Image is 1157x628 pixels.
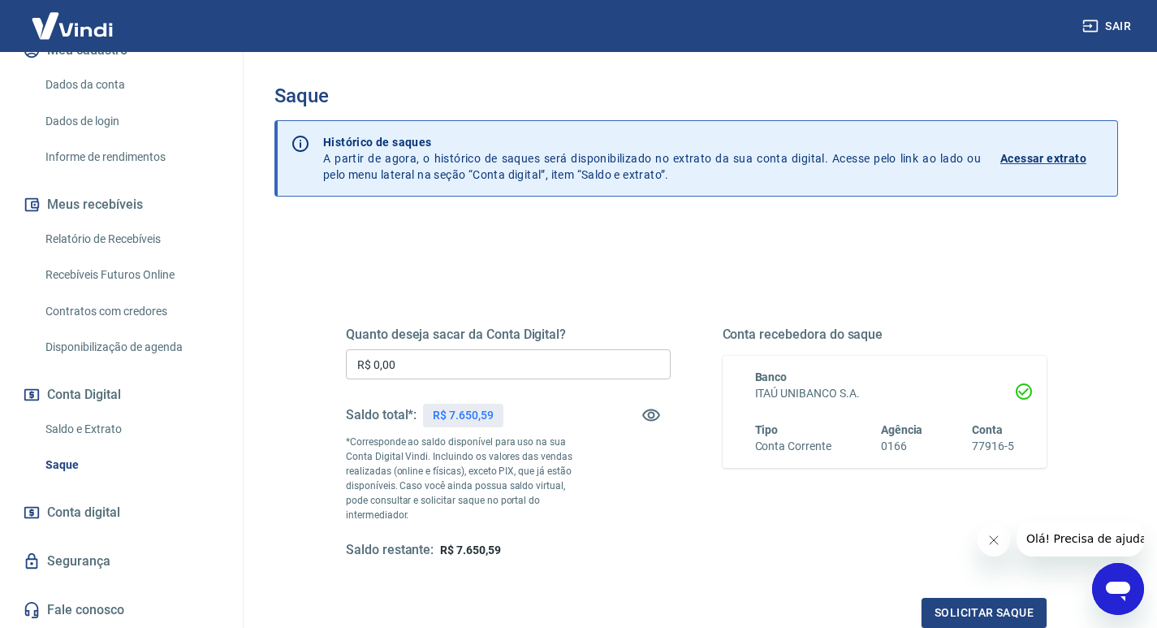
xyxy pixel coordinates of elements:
[972,438,1014,455] h6: 77916-5
[755,370,788,383] span: Banco
[1092,563,1144,615] iframe: Botão para abrir a janela de mensagens
[39,223,223,256] a: Relatório de Recebíveis
[346,435,589,522] p: *Corresponde ao saldo disponível para uso na sua Conta Digital Vindi. Incluindo os valores das ve...
[274,84,1118,107] h3: Saque
[39,295,223,328] a: Contratos com credores
[755,438,831,455] h6: Conta Corrente
[346,327,671,343] h5: Quanto deseja sacar da Conta Digital?
[346,542,434,559] h5: Saldo restante:
[39,448,223,482] a: Saque
[972,423,1003,436] span: Conta
[922,598,1047,628] button: Solicitar saque
[1000,134,1104,183] a: Acessar extrato
[19,544,223,579] a: Segurança
[346,407,417,423] h5: Saldo total*:
[19,187,223,223] button: Meus recebíveis
[39,68,223,102] a: Dados da conta
[723,327,1047,343] h5: Conta recebedora do saque
[19,377,223,413] button: Conta Digital
[10,11,136,24] span: Olá! Precisa de ajuda?
[39,258,223,292] a: Recebíveis Futuros Online
[440,544,500,557] span: R$ 7.650,59
[19,592,223,628] a: Fale conosco
[433,407,493,424] p: R$ 7.650,59
[881,423,923,436] span: Agência
[755,423,779,436] span: Tipo
[19,1,125,50] img: Vindi
[755,385,1015,402] h6: ITAÚ UNIBANCO S.A.
[323,134,981,150] p: Histórico de saques
[1079,11,1138,41] button: Sair
[881,438,923,455] h6: 0166
[39,413,223,446] a: Saldo e Extrato
[1000,150,1086,167] p: Acessar extrato
[19,495,223,531] a: Conta digital
[39,105,223,138] a: Dados de login
[323,134,981,183] p: A partir de agora, o histórico de saques será disponibilizado no extrato da sua conta digital. Ac...
[1017,521,1144,557] iframe: Mensagem da empresa
[47,501,120,524] span: Conta digital
[39,141,223,174] a: Informe de rendimentos
[978,524,1010,557] iframe: Fechar mensagem
[39,331,223,364] a: Disponibilização de agenda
